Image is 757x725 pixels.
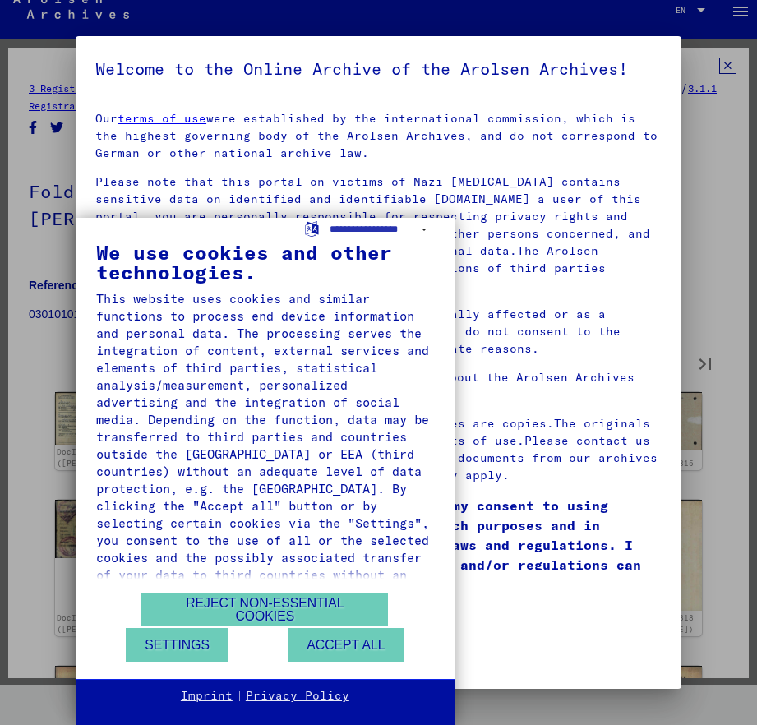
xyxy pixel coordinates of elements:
[96,242,434,282] div: We use cookies and other technologies.
[141,593,388,626] button: Reject non-essential cookies
[246,688,349,704] a: Privacy Policy
[126,628,228,662] button: Settings
[288,628,404,662] button: Accept all
[181,688,233,704] a: Imprint
[96,290,434,601] div: This website uses cookies and similar functions to process end device information and personal da...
